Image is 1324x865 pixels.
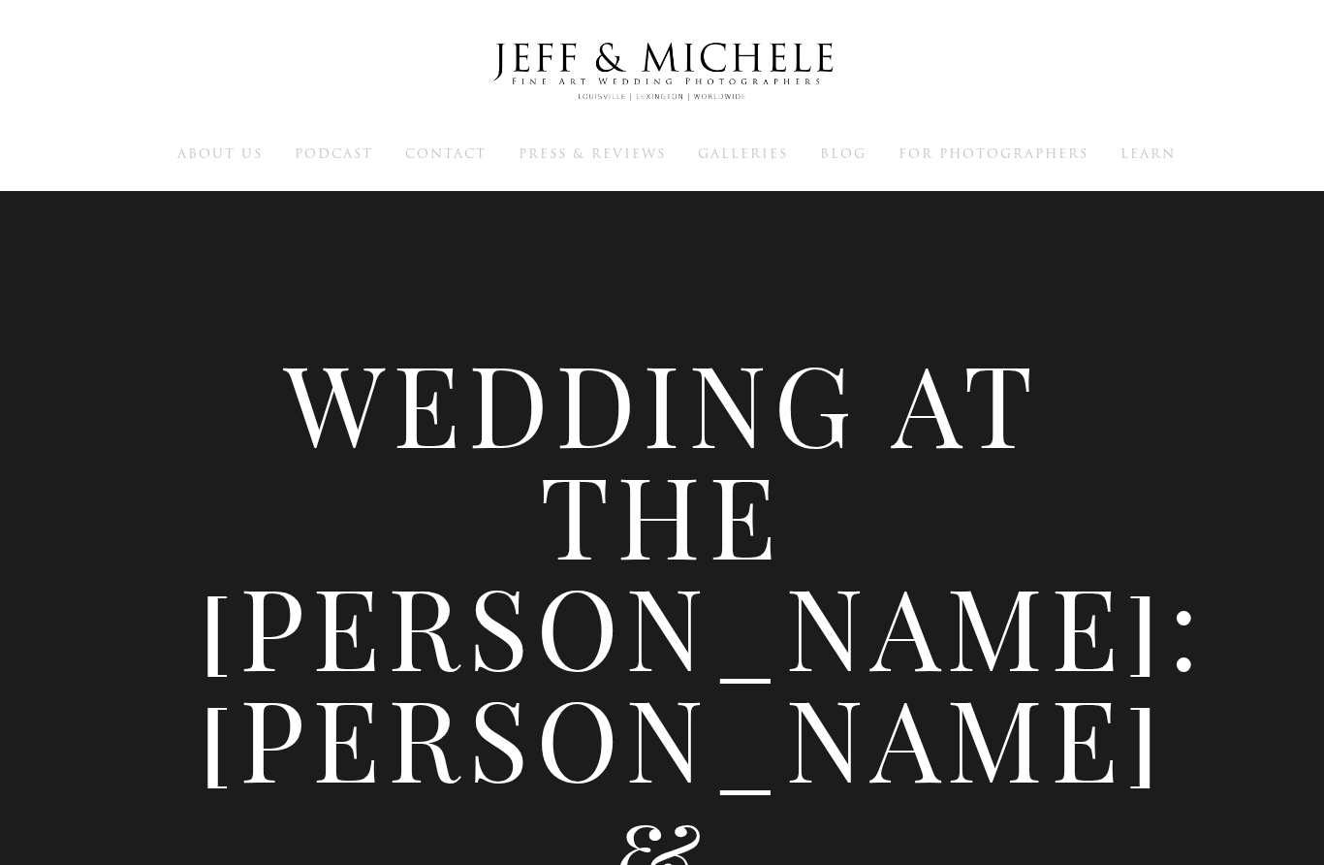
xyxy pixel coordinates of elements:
a: Contact [405,144,487,162]
a: Press & Reviews [519,144,666,162]
a: About Us [177,144,263,162]
span: For Photographers [898,144,1088,163]
a: Blog [820,144,867,162]
span: Galleries [698,144,788,163]
span: Podcast [295,144,373,163]
a: For Photographers [898,144,1088,162]
span: Blog [820,144,867,163]
span: Contact [405,144,487,163]
a: Podcast [295,144,373,162]
span: About Us [177,144,263,163]
img: Louisville Wedding Photographers - Jeff & Michele Wedding Photographers [468,24,856,119]
a: Galleries [698,144,788,162]
span: Press & Reviews [519,144,666,163]
a: Learn [1120,144,1176,162]
span: Learn [1120,144,1176,163]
